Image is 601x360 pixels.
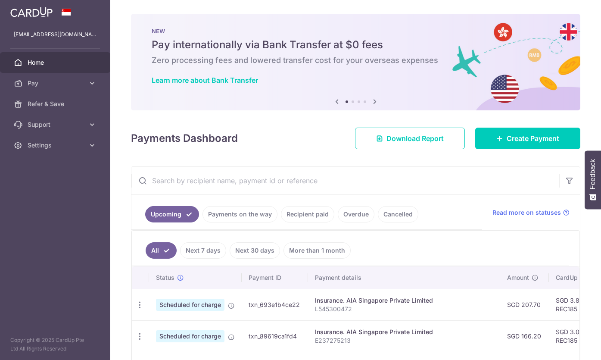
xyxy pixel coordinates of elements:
[131,131,238,146] h4: Payments Dashboard
[500,320,549,352] td: SGD 166.20
[156,330,224,342] span: Scheduled for charge
[152,76,258,85] a: Learn more about Bank Transfer
[378,206,418,222] a: Cancelled
[492,208,570,217] a: Read more on statuses
[283,242,351,259] a: More than 1 month
[315,305,493,313] p: L545300472
[180,242,226,259] a: Next 7 days
[28,141,84,150] span: Settings
[10,7,53,17] img: CardUp
[556,273,589,282] span: CardUp fee
[281,206,334,222] a: Recipient paid
[146,242,177,259] a: All
[131,167,559,194] input: Search by recipient name, payment id or reference
[131,14,580,110] img: Bank transfer banner
[315,328,493,336] div: Insurance. AIA Singapore Private Limited
[28,120,84,129] span: Support
[242,266,308,289] th: Payment ID
[156,273,174,282] span: Status
[507,133,559,144] span: Create Payment
[507,273,529,282] span: Amount
[315,336,493,345] p: E237275213
[28,58,84,67] span: Home
[338,206,374,222] a: Overdue
[152,55,560,66] h6: Zero processing fees and lowered transfer cost for your overseas expenses
[230,242,280,259] a: Next 30 days
[500,289,549,320] td: SGD 207.70
[355,128,465,149] a: Download Report
[386,133,444,144] span: Download Report
[152,28,560,34] p: NEW
[14,30,97,39] p: [EMAIL_ADDRESS][DOMAIN_NAME]
[156,299,224,311] span: Scheduled for charge
[242,289,308,320] td: txn_693e1b4ce22
[145,206,199,222] a: Upcoming
[308,266,500,289] th: Payment details
[492,208,561,217] span: Read more on statuses
[475,128,580,149] a: Create Payment
[585,150,601,209] button: Feedback - Show survey
[28,79,84,88] span: Pay
[152,38,560,52] h5: Pay internationally via Bank Transfer at $0 fees
[589,159,597,189] span: Feedback
[202,206,277,222] a: Payments on the way
[242,320,308,352] td: txn_89619ca1fd4
[28,100,84,108] span: Refer & Save
[315,296,493,305] div: Insurance. AIA Singapore Private Limited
